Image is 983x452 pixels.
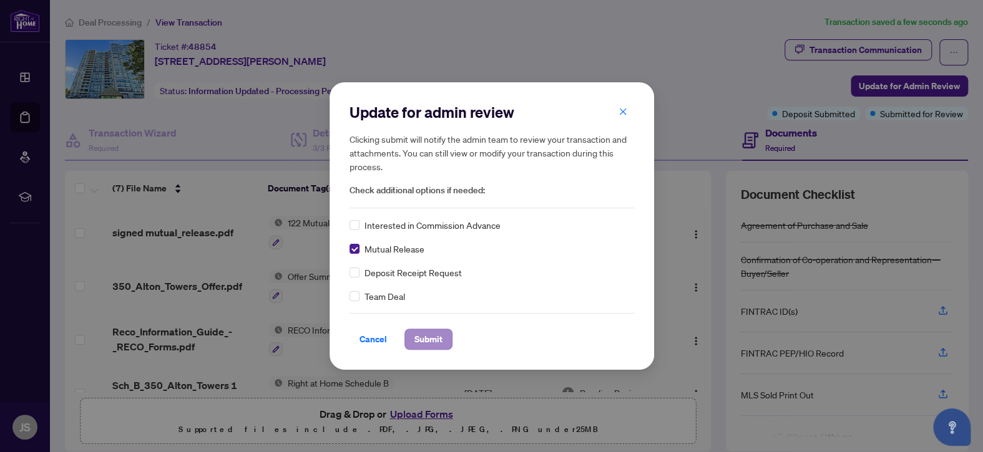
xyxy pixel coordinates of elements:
span: Submit [414,329,443,349]
h5: Clicking submit will notify the admin team to review your transaction and attachments. You can st... [350,132,634,173]
span: Mutual Release [364,242,424,256]
button: Open asap [933,408,971,446]
span: Interested in Commission Advance [364,218,501,232]
span: Cancel [359,329,387,349]
span: Check additional options if needed: [350,183,634,198]
button: Submit [404,329,452,350]
span: Deposit Receipt Request [364,266,462,279]
h2: Update for admin review [350,102,634,122]
button: Cancel [350,329,397,350]
span: close [619,107,627,116]
span: Team Deal [364,289,405,303]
